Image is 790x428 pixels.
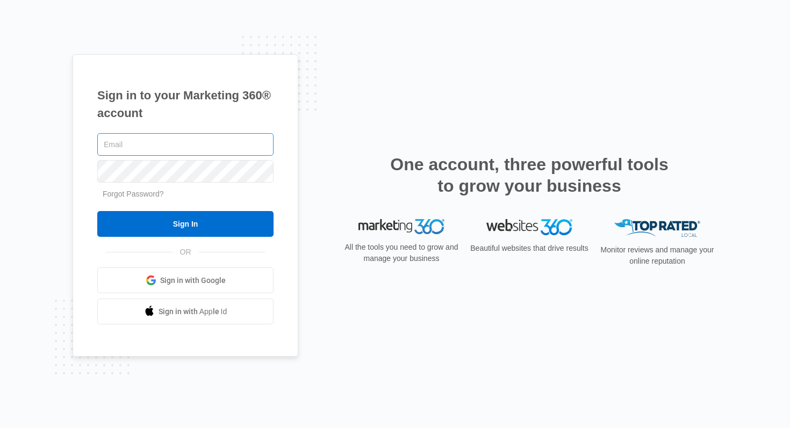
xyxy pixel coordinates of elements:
a: Sign in with Apple Id [97,299,274,324]
p: Beautiful websites that drive results [469,243,590,254]
input: Sign In [97,211,274,237]
a: Sign in with Google [97,267,274,293]
img: Websites 360 [486,219,572,235]
h2: One account, three powerful tools to grow your business [387,154,672,197]
img: Marketing 360 [358,219,444,234]
p: All the tools you need to grow and manage your business [341,242,462,264]
a: Forgot Password? [103,190,164,198]
p: Monitor reviews and manage your online reputation [597,244,717,267]
span: Sign in with Apple Id [159,306,227,317]
span: Sign in with Google [160,275,226,286]
img: Top Rated Local [614,219,700,237]
input: Email [97,133,274,156]
h1: Sign in to your Marketing 360® account [97,86,274,122]
span: OR [173,246,199,258]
